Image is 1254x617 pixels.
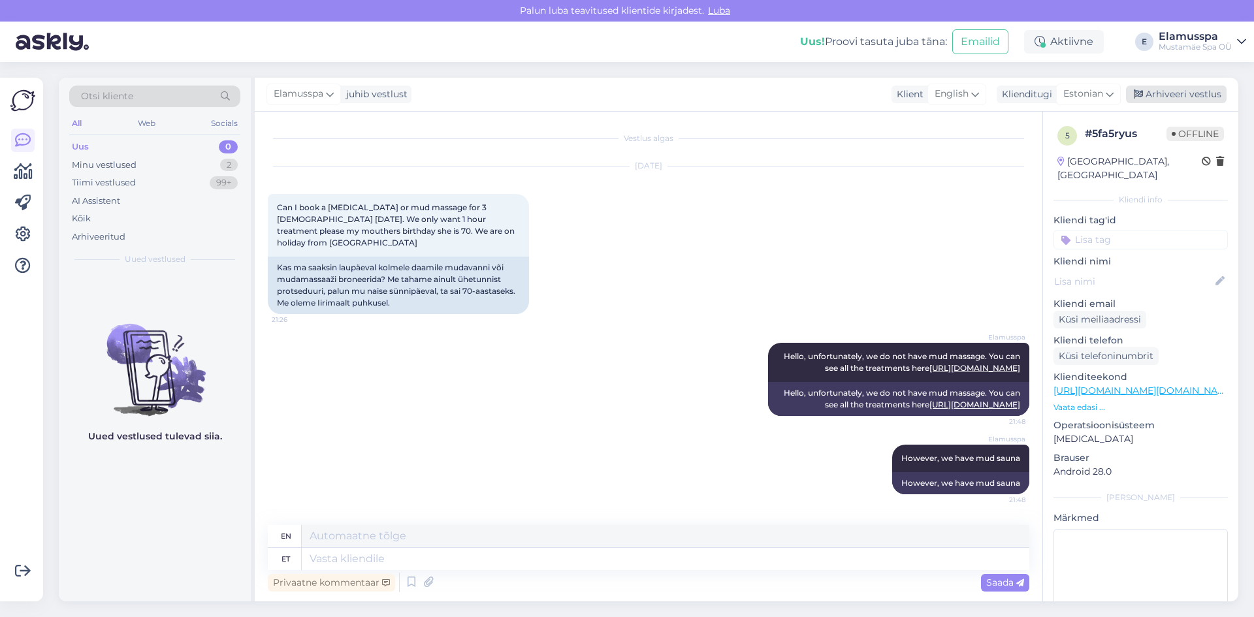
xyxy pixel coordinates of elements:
div: Klient [892,87,924,101]
p: Brauser [1053,451,1228,465]
div: en [281,525,291,547]
div: E [1135,33,1153,51]
a: [URL][DOMAIN_NAME][DOMAIN_NAME] [1053,385,1234,396]
input: Lisa tag [1053,230,1228,249]
p: Klienditeekond [1053,370,1228,384]
div: juhib vestlust [341,87,408,101]
p: [MEDICAL_DATA] [1053,432,1228,446]
span: Luba [704,5,734,16]
div: Kliendi info [1053,194,1228,206]
span: English [935,87,969,101]
div: Klienditugi [997,87,1052,101]
div: 0 [219,140,238,153]
div: Mustamäe Spa OÜ [1159,42,1232,52]
p: Kliendi telefon [1053,334,1228,347]
div: et [281,548,290,570]
div: Arhiveeri vestlus [1126,86,1227,103]
span: 21:48 [976,417,1025,426]
div: 2 [220,159,238,172]
div: [GEOGRAPHIC_DATA], [GEOGRAPHIC_DATA] [1057,155,1202,182]
div: Uus [72,140,89,153]
span: Can I book a [MEDICAL_DATA] or mud massage for 3 [DEMOGRAPHIC_DATA] [DATE]. We only want 1 hour t... [277,202,517,247]
span: Otsi kliente [81,89,133,103]
div: Aktiivne [1024,30,1104,54]
div: Tiimi vestlused [72,176,136,189]
div: Elamusspa [1159,31,1232,42]
div: Privaatne kommentaar [268,574,395,592]
span: 21:26 [272,315,321,324]
span: However, we have mud sauna [901,453,1020,463]
a: [URL][DOMAIN_NAME] [929,400,1020,409]
span: 21:48 [976,495,1025,505]
div: Web [135,115,158,132]
span: Offline [1166,127,1224,141]
div: [DATE] [268,160,1029,172]
div: 99+ [210,176,238,189]
div: Proovi tasuta juba täna: [800,34,947,50]
div: Kas ma saaksin laupäeval kolmele daamile mudavanni või mudamassaaži broneerida? Me tahame ainult ... [268,257,529,314]
img: Askly Logo [10,88,35,113]
p: Vaata edasi ... [1053,402,1228,413]
span: Saada [986,577,1024,588]
p: Uued vestlused tulevad siia. [88,430,222,443]
span: 5 [1065,131,1070,140]
span: Estonian [1063,87,1103,101]
div: [PERSON_NAME] [1053,492,1228,503]
span: Elamusspa [976,434,1025,444]
span: Uued vestlused [125,253,185,265]
div: Vestlus algas [268,133,1029,144]
a: [URL][DOMAIN_NAME] [929,363,1020,373]
div: AI Assistent [72,195,120,208]
b: Uus! [800,35,825,48]
span: Hello, unfortunately, we do not have mud massage. You can see all the treatments here [784,351,1022,373]
div: Minu vestlused [72,159,137,172]
div: All [69,115,84,132]
div: Kõik [72,212,91,225]
button: Emailid [952,29,1008,54]
img: No chats [59,300,251,418]
div: Socials [208,115,240,132]
div: However, we have mud sauna [892,472,1029,494]
p: Kliendi email [1053,297,1228,311]
div: Hello, unfortunately, we do not have mud massage. You can see all the treatments here [768,382,1029,416]
p: Android 28.0 [1053,465,1228,479]
span: Elamusspa [274,87,323,101]
p: Kliendi nimi [1053,255,1228,268]
p: Kliendi tag'id [1053,214,1228,227]
span: Elamusspa [976,332,1025,342]
div: # 5fa5ryus [1085,126,1166,142]
div: Küsi telefoninumbrit [1053,347,1159,365]
div: Arhiveeritud [72,230,125,244]
a: ElamusspaMustamäe Spa OÜ [1159,31,1246,52]
p: Märkmed [1053,511,1228,525]
input: Lisa nimi [1054,274,1213,289]
div: Küsi meiliaadressi [1053,311,1146,328]
p: Operatsioonisüsteem [1053,419,1228,432]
